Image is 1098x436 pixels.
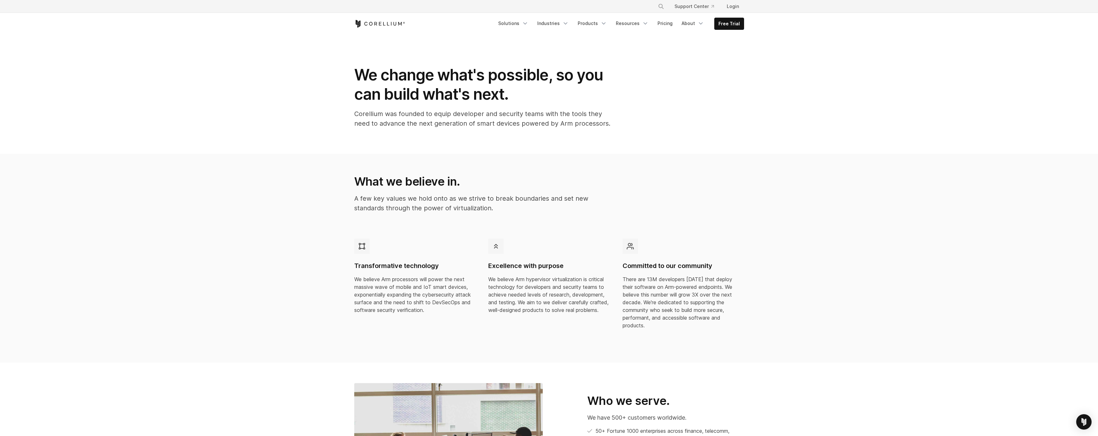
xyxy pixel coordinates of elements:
[488,275,610,314] p: We believe Arm hypervisor virtualization is critical technology for developers and security teams...
[669,1,719,12] a: Support Center
[1076,414,1092,430] div: Open Intercom Messenger
[354,20,405,28] a: Corellium Home
[354,174,610,189] h2: What we believe in.
[533,18,573,29] a: Industries
[354,109,611,128] p: Corellium was founded to equip developer and security teams with the tools they need to advance t...
[587,394,744,408] h2: Who we serve.
[722,1,744,12] a: Login
[655,1,667,12] button: Search
[494,18,532,29] a: Solutions
[623,262,744,270] h4: Committed to our community
[715,18,744,29] a: Free Trial
[354,262,476,270] h4: Transformative technology
[650,1,744,12] div: Navigation Menu
[354,65,611,104] h1: We change what's possible, so you can build what's next.
[494,18,744,30] div: Navigation Menu
[623,275,744,329] p: There are 13M developers [DATE] that deploy their software on Arm-powered endpoints. We believe t...
[654,18,676,29] a: Pricing
[354,275,476,314] p: We believe Arm processors will power the next massive wave of mobile and IoT smart devices, expon...
[488,262,610,270] h4: Excellence with purpose
[354,194,610,213] p: A few key values we hold onto as we strive to break boundaries and set new standards through the ...
[612,18,652,29] a: Resources
[587,413,744,422] p: We have 500+ customers worldwide.
[574,18,611,29] a: Products
[678,18,708,29] a: About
